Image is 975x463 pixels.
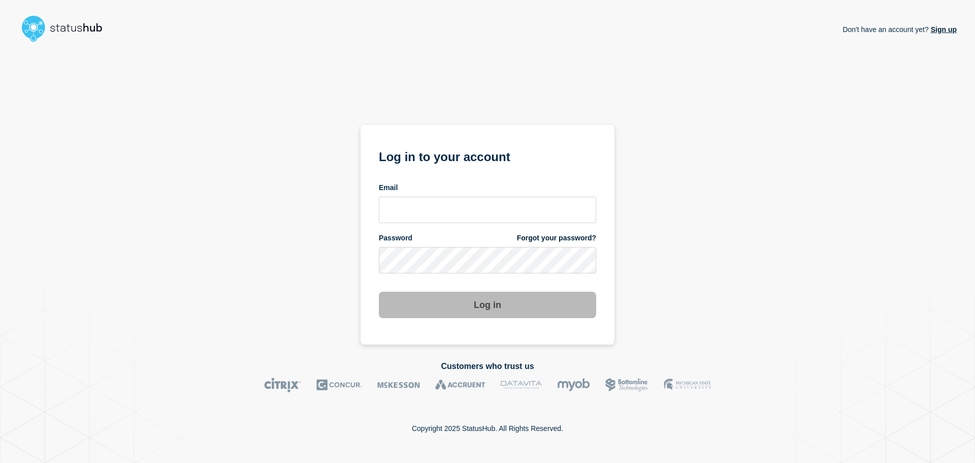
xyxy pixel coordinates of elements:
[605,378,648,392] img: Bottomline logo
[379,183,398,193] span: Email
[379,233,412,243] span: Password
[379,247,596,273] input: password input
[379,146,596,165] h1: Log in to your account
[316,378,362,392] img: Concur logo
[929,25,957,34] a: Sign up
[18,362,957,371] h2: Customers who trust us
[412,424,563,433] p: Copyright 2025 StatusHub. All Rights Reserved.
[435,378,485,392] img: Accruent logo
[517,233,596,243] a: Forgot your password?
[664,378,711,392] img: MSU logo
[557,378,590,392] img: myob logo
[379,197,596,223] input: email input
[842,17,957,42] p: Don't have an account yet?
[377,378,420,392] img: McKesson logo
[379,292,596,318] button: Log in
[501,378,542,392] img: DataVita logo
[18,12,115,45] img: StatusHub logo
[264,378,301,392] img: Citrix logo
